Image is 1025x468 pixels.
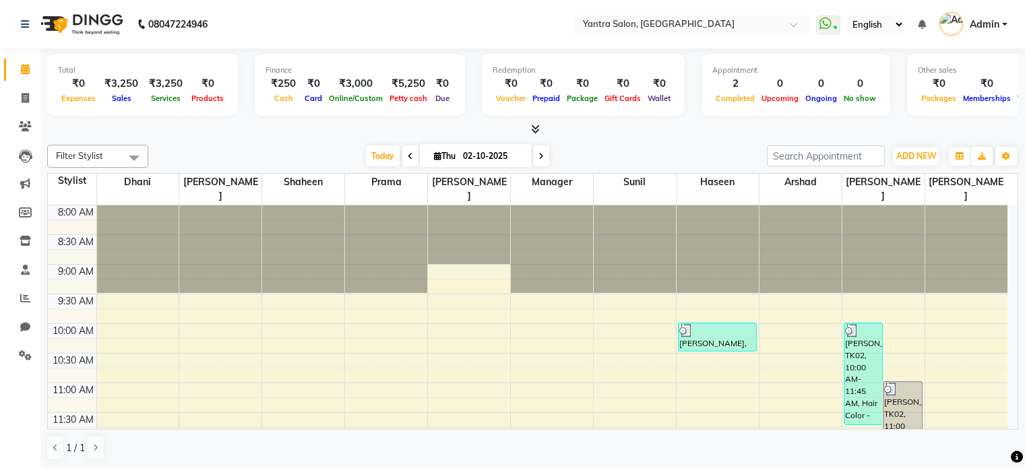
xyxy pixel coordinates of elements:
span: Sunil [594,174,676,191]
div: ₹0 [918,76,960,92]
input: 2025-10-02 [459,146,526,166]
span: [PERSON_NAME] [179,174,261,205]
span: Gift Cards [601,94,644,103]
img: Admin [939,12,963,36]
div: ₹3,250 [144,76,188,92]
div: ₹5,250 [386,76,431,92]
span: Package [563,94,601,103]
span: Shaheen [262,174,344,191]
span: Packages [918,94,960,103]
span: Sales [108,94,135,103]
div: ₹0 [58,76,99,92]
div: 8:00 AM [55,205,96,220]
span: [PERSON_NAME] [428,174,510,205]
span: Cash [271,94,297,103]
span: Prama [345,174,427,191]
span: Voucher [493,94,529,103]
div: Appointment [712,65,879,76]
span: Due [432,94,453,103]
div: ₹0 [601,76,644,92]
input: Search Appointment [767,145,885,166]
div: ₹0 [431,76,454,92]
div: ₹3,000 [325,76,386,92]
span: Thu [431,151,459,161]
div: [PERSON_NAME], TK02, 10:00 AM-11:45 AM, Hair Color - Touchup,Hair Cut - [DEMOGRAPHIC_DATA] [844,323,882,424]
span: [PERSON_NAME] [842,174,925,205]
b: 08047224946 [148,5,208,43]
div: Total [58,65,227,76]
span: Prepaid [529,94,563,103]
div: 11:30 AM [50,413,96,427]
span: Products [188,94,227,103]
div: Stylist [48,174,96,188]
div: ₹0 [529,76,563,92]
div: 8:30 AM [55,235,96,249]
div: ₹0 [301,76,325,92]
span: Card [301,94,325,103]
div: 9:30 AM [55,294,96,308]
span: Services [148,94,184,103]
div: ₹0 [960,76,1014,92]
div: Finance [266,65,454,76]
div: 0 [840,76,879,92]
span: Dhani [97,174,179,191]
div: ₹0 [644,76,674,92]
div: Redemption [493,65,674,76]
div: 2 [712,76,758,92]
div: ₹3,250 [99,76,144,92]
div: [PERSON_NAME], TK01, 10:00 AM-10:30 AM, Hair Cut - Kids [679,323,756,351]
div: 10:00 AM [50,324,96,338]
button: ADD NEW [893,147,939,166]
span: 1 / 1 [66,441,85,455]
span: [PERSON_NAME] [925,174,1007,205]
div: [PERSON_NAME], TK02, 11:00 AM-12:00 PM, Hair Color - Touchup [883,382,921,438]
span: Today [366,145,400,166]
span: Manager [511,174,593,191]
span: Memberships [960,94,1014,103]
span: Completed [712,94,758,103]
span: Filter Stylist [56,150,103,161]
div: ₹0 [563,76,601,92]
div: ₹0 [493,76,529,92]
span: ADD NEW [896,151,936,161]
div: 10:30 AM [50,354,96,368]
span: Online/Custom [325,94,386,103]
span: Admin [970,18,999,32]
div: 0 [758,76,802,92]
span: Expenses [58,94,99,103]
span: Petty cash [386,94,431,103]
img: logo [34,5,127,43]
span: Arshad [759,174,842,191]
div: ₹250 [266,76,301,92]
span: No show [840,94,879,103]
div: 11:00 AM [50,383,96,397]
div: 0 [802,76,840,92]
span: Wallet [644,94,674,103]
div: 9:00 AM [55,265,96,279]
span: Upcoming [758,94,802,103]
span: Haseen [677,174,759,191]
span: Ongoing [802,94,840,103]
div: ₹0 [188,76,227,92]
